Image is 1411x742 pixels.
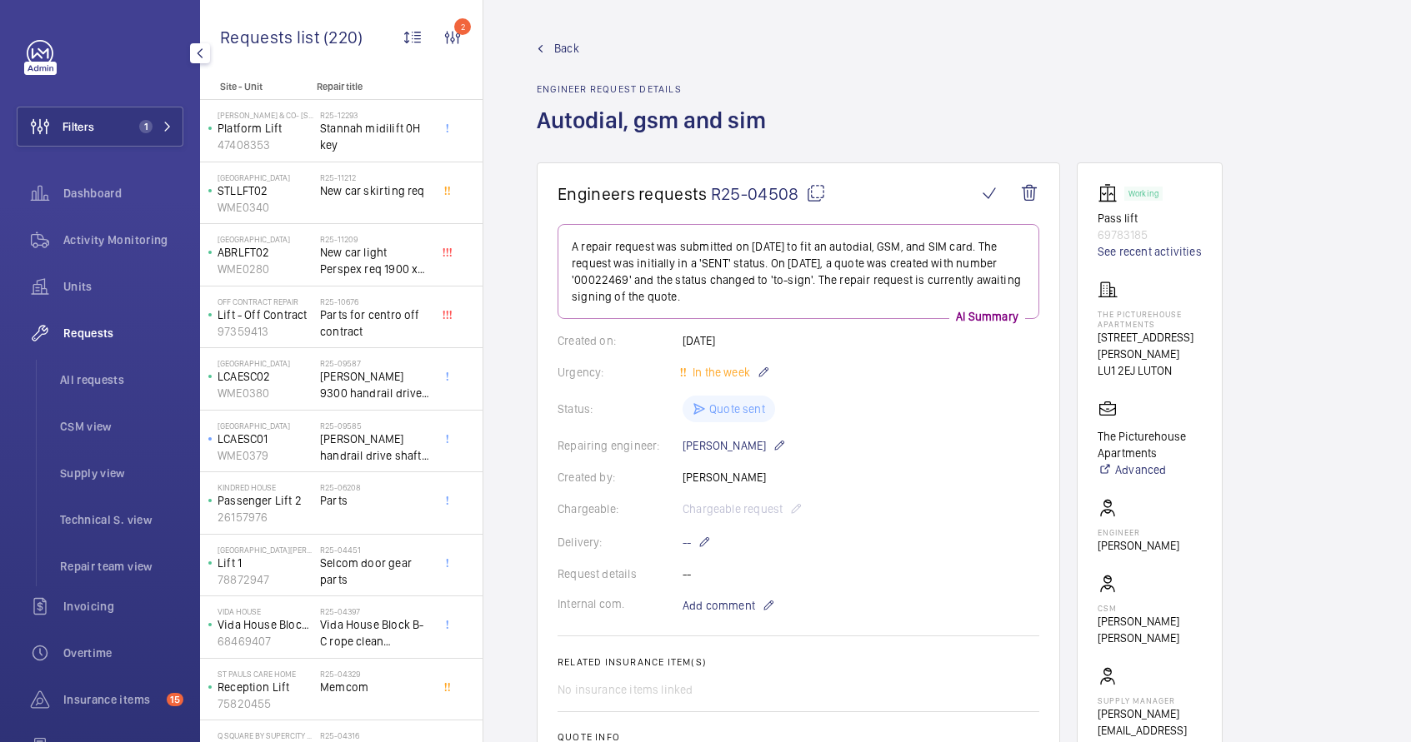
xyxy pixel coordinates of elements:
[200,81,310,92] p: Site - Unit
[1098,309,1202,329] p: The Picturehouse Apartments
[218,606,313,616] p: Vida House
[320,679,430,695] span: Memcom
[320,244,430,277] span: New car light Perspex req 1900 x 300 3mm thickness
[218,368,313,385] p: LCAESC02
[63,691,160,708] span: Insurance items
[218,120,313,137] p: Platform Lift
[63,645,183,661] span: Overtime
[218,182,313,199] p: STLLFT02
[1098,362,1202,379] p: LU1 2EJ LUTON
[218,509,313,525] p: 26157976
[218,244,313,261] p: ABRLFT02
[554,40,579,57] span: Back
[537,83,776,95] h2: Engineer request details
[1098,695,1202,705] p: Supply manager
[1098,227,1202,243] p: 69783185
[683,597,755,614] span: Add comment
[320,172,430,182] h2: R25-11212
[558,656,1039,668] h2: Related insurance item(s)
[1098,527,1179,537] p: Engineer
[320,606,430,616] h2: R25-04397
[320,482,430,492] h2: R25-06208
[218,385,313,401] p: WME0380
[218,633,313,650] p: 68469407
[218,172,313,182] p: [GEOGRAPHIC_DATA]
[218,730,313,740] p: Q Square by Supercity Aparthotels
[320,296,430,306] h2: R25-10676
[1128,191,1158,197] p: Working
[63,325,183,341] span: Requests
[60,511,183,528] span: Technical S. view
[60,465,183,481] span: Supply view
[1098,329,1202,362] p: [STREET_ADDRESS][PERSON_NAME]
[1098,603,1202,613] p: CSM
[218,421,313,431] p: [GEOGRAPHIC_DATA]
[218,555,313,571] p: Lift 1
[320,730,430,740] h2: R25-04316
[218,110,313,120] p: [PERSON_NAME] & Co- [STREET_ADDRESS]
[218,482,313,492] p: Kindred House
[949,308,1025,325] p: AI Summary
[689,366,750,379] span: In the week
[683,532,711,552] p: --
[317,81,427,92] p: Repair title
[167,693,183,706] span: 15
[220,27,323,47] span: Requests list
[218,492,313,509] p: Passenger Lift 2
[320,545,430,555] h2: R25-04451
[320,616,430,650] span: Vida House Block B-C rope clean down/investigation.
[320,555,430,588] span: Selcom door gear parts
[320,492,430,509] span: Parts
[218,447,313,464] p: WME0379
[320,358,430,368] h2: R25-09587
[1098,183,1124,203] img: elevator.svg
[218,234,313,244] p: [GEOGRAPHIC_DATA]
[1098,243,1202,260] a: See recent activities
[218,669,313,679] p: St Pauls Care home
[218,679,313,695] p: Reception Lift
[218,616,313,633] p: Vida House Block B-C
[63,118,94,135] span: Filters
[683,436,786,456] p: [PERSON_NAME]
[17,107,183,147] button: Filters1
[1098,613,1202,646] p: [PERSON_NAME] [PERSON_NAME]
[63,185,183,202] span: Dashboard
[558,183,708,204] span: Engineers requests
[320,110,430,120] h2: R25-12293
[218,323,313,340] p: 97359413
[218,306,313,323] p: Lift - Off Contract
[320,669,430,679] h2: R25-04329
[537,105,776,162] h1: Autodial, gsm and sim
[711,183,826,204] span: R25-04508
[572,238,1025,305] p: A repair request was submitted on [DATE] to fit an autodial, GSM, and SIM card. The request was i...
[139,120,153,133] span: 1
[320,234,430,244] h2: R25-11209
[320,421,430,431] h2: R25-09585
[320,431,430,464] span: [PERSON_NAME] handrail drive shaft, handrail chain & main handrail sprocket
[218,261,313,277] p: WME0280
[1098,537,1179,554] p: [PERSON_NAME]
[218,358,313,368] p: [GEOGRAPHIC_DATA]
[1098,210,1202,227] p: Pass lift
[320,306,430,340] span: Parts for centro off contract
[60,558,183,575] span: Repair team view
[320,368,430,401] span: [PERSON_NAME] 9300 handrail drive shaft, handrail chain, bearings & main shaft handrail sprocket
[218,571,313,588] p: 78872947
[320,182,430,199] span: New car skirting req
[218,431,313,447] p: LCAESC01
[218,296,313,306] p: Off Contract Repair
[1098,428,1202,461] p: The Picturehouse Apartments
[218,545,313,555] p: [GEOGRAPHIC_DATA][PERSON_NAME]
[218,199,313,216] p: WME0340
[60,371,183,388] span: All requests
[320,120,430,153] span: Stannah midilift 0H key
[1098,461,1202,478] a: Advanced
[63,598,183,615] span: Invoicing
[218,137,313,153] p: 47408353
[60,418,183,435] span: CSM view
[63,232,183,248] span: Activity Monitoring
[218,695,313,712] p: 75820455
[63,278,183,295] span: Units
